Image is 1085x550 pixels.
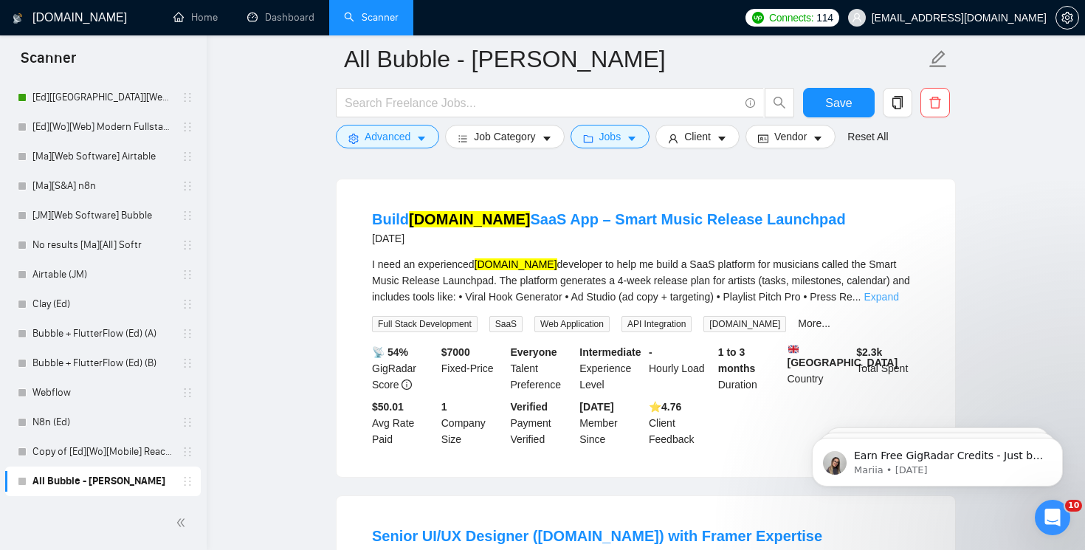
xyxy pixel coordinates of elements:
[182,446,193,458] span: holder
[798,317,830,329] a: More...
[32,260,173,289] a: Airtable (JM)
[534,316,610,332] span: Web Application
[365,128,410,145] span: Advanced
[416,133,427,144] span: caret-down
[475,258,557,270] mark: [DOMAIN_NAME]
[372,346,408,358] b: 📡 54%
[1065,500,1082,512] span: 10
[883,96,912,109] span: copy
[583,133,593,144] span: folder
[348,133,359,144] span: setting
[813,133,823,144] span: caret-down
[336,125,439,148] button: settingAdvancedcaret-down
[372,528,822,544] a: Senior UI/UX Designer ([DOMAIN_NAME]) with Framer Expertise
[438,399,508,447] div: Company Size
[247,11,314,24] a: dashboardDashboard
[372,211,846,227] a: Build[DOMAIN_NAME]SaaS App – Smart Music Release Launchpad
[621,316,692,332] span: API Integration
[646,399,715,447] div: Client Feedback
[32,348,173,378] a: Bubble + FlutterFlow (Ed) (B)
[1056,12,1078,24] span: setting
[774,128,807,145] span: Vendor
[32,201,173,230] a: [JM][Web Software] Bubble
[649,346,652,358] b: -
[176,515,190,530] span: double-left
[785,344,854,393] div: Country
[445,125,564,148] button: barsJob Categorycaret-down
[474,128,535,145] span: Job Category
[441,346,470,358] b: $ 7000
[9,47,88,78] span: Scanner
[758,133,768,144] span: idcard
[344,11,399,24] a: searchScanner
[745,125,836,148] button: idcardVendorcaret-down
[769,10,813,26] span: Connects:
[816,10,833,26] span: 114
[765,88,794,117] button: search
[369,344,438,393] div: GigRadar Score
[32,378,173,408] a: Webflow
[508,344,577,393] div: Talent Preference
[655,125,740,148] button: userClientcaret-down
[883,88,912,117] button: copy
[372,316,478,332] span: Full Stack Development
[344,41,926,78] input: Scanner name...
[32,142,173,171] a: [Ma][Web Software] Airtable
[649,401,681,413] b: ⭐️ 4.76
[32,319,173,348] a: Bubble + FlutterFlow (Ed) (A)
[182,151,193,162] span: holder
[32,408,173,437] a: N8n (Ed)
[1055,12,1079,24] a: setting
[542,133,552,144] span: caret-down
[790,407,1085,510] iframe: Intercom notifications message
[864,291,899,303] a: Expand
[788,344,898,368] b: [GEOGRAPHIC_DATA]
[182,210,193,221] span: holder
[852,291,861,303] span: ...
[345,94,739,112] input: Search Freelance Jobs...
[715,344,785,393] div: Duration
[182,416,193,428] span: holder
[803,88,875,117] button: Save
[32,467,173,496] a: All Bubble - [PERSON_NAME]
[765,96,793,109] span: search
[32,230,173,260] a: No results [Ma][All] Softr
[409,211,530,227] mark: [DOMAIN_NAME]
[579,346,641,358] b: Intermediate
[703,316,786,332] span: [DOMAIN_NAME]
[32,289,173,319] a: Clay (Ed)
[182,269,193,281] span: holder
[32,171,173,201] a: [Ma][S&A] n8n
[745,98,755,108] span: info-circle
[576,344,646,393] div: Experience Level
[369,399,438,447] div: Avg Rate Paid
[853,344,923,393] div: Total Spent
[599,128,621,145] span: Jobs
[402,379,412,390] span: info-circle
[684,128,711,145] span: Client
[182,387,193,399] span: holder
[458,133,468,144] span: bars
[32,83,173,112] a: [Ed][[GEOGRAPHIC_DATA]][Web] Modern Fullstack
[182,298,193,310] span: holder
[182,121,193,133] span: holder
[511,346,557,358] b: Everyone
[182,475,193,487] span: holder
[182,92,193,103] span: holder
[856,346,882,358] b: $ 2.3k
[32,437,173,467] a: Copy of [Ed][Wo][Mobile] React Native
[646,344,715,393] div: Hourly Load
[1055,6,1079,30] button: setting
[441,401,447,413] b: 1
[847,128,888,145] a: Reset All
[571,125,650,148] button: folderJobscaret-down
[508,399,577,447] div: Payment Verified
[576,399,646,447] div: Member Since
[372,256,920,305] div: I need an experienced developer to help me build a SaaS platform for musicians called the Smart M...
[372,230,846,247] div: [DATE]
[788,344,799,354] img: 🇬🇧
